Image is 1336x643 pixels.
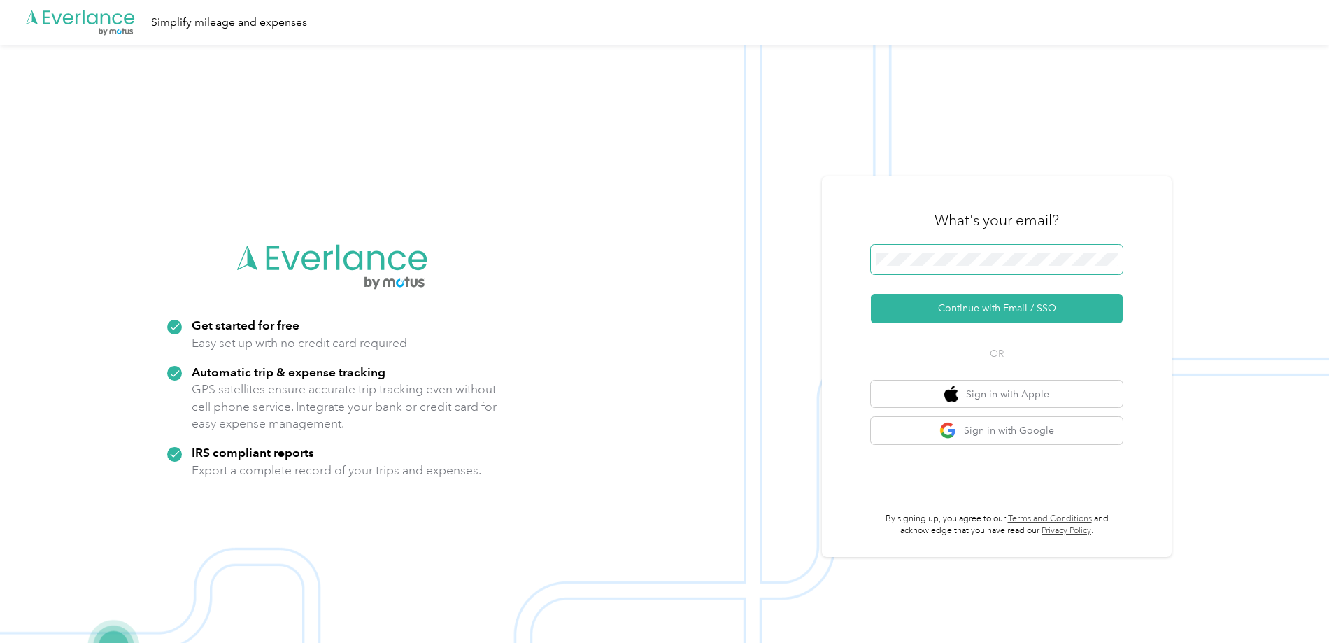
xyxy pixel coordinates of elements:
[192,365,385,379] strong: Automatic trip & expense tracking
[192,334,407,352] p: Easy set up with no credit card required
[1008,514,1092,524] a: Terms and Conditions
[935,211,1059,230] h3: What's your email?
[151,14,307,31] div: Simplify mileage and expenses
[192,381,497,432] p: GPS satellites ensure accurate trip tracking even without cell phone service. Integrate your bank...
[939,422,957,439] img: google logo
[871,513,1123,537] p: By signing up, you agree to our and acknowledge that you have read our .
[192,445,314,460] strong: IRS compliant reports
[871,294,1123,323] button: Continue with Email / SSO
[1042,525,1091,536] a: Privacy Policy
[944,386,958,403] img: apple logo
[192,462,481,479] p: Export a complete record of your trips and expenses.
[871,381,1123,408] button: apple logoSign in with Apple
[192,318,299,332] strong: Get started for free
[972,346,1021,361] span: OR
[871,417,1123,444] button: google logoSign in with Google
